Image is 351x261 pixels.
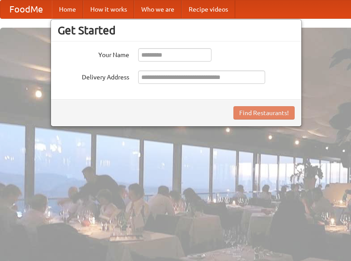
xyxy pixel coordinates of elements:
[0,0,52,18] a: FoodMe
[233,106,295,120] button: Find Restaurants!
[58,70,129,82] label: Delivery Address
[58,48,129,59] label: Your Name
[52,0,83,18] a: Home
[58,24,295,37] h3: Get Started
[182,0,235,18] a: Recipe videos
[134,0,182,18] a: Who we are
[83,0,134,18] a: How it works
